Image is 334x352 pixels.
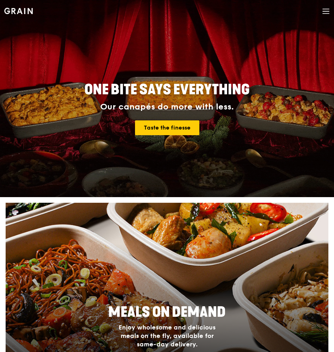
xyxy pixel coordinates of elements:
span: Enjoy wholesome and delicious meals on the fly, available for same-day delivery. [118,323,216,348]
span: Meals On Demand [108,304,226,321]
img: Grain [4,8,33,14]
span: ONE BITE SAYS EVERYTHING [84,81,250,98]
div: Our canapés do more with less. [40,102,294,112]
a: Taste the finesse [135,120,199,135]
